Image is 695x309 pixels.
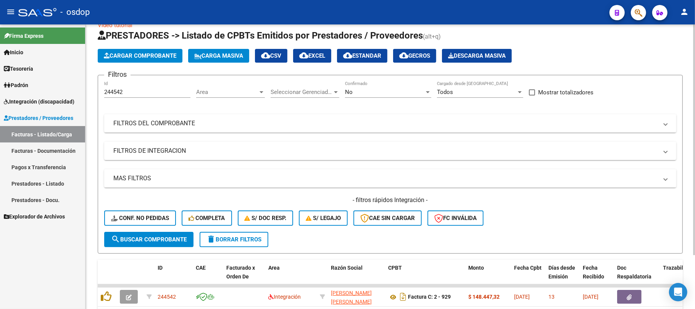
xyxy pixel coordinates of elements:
strong: $ 148.447,32 [468,294,500,300]
button: Completa [182,210,232,226]
span: Seleccionar Gerenciador [271,89,332,95]
app-download-masive: Descarga masiva de comprobantes (adjuntos) [442,49,512,63]
span: CSV [261,52,281,59]
span: Borrar Filtros [206,236,261,243]
mat-panel-title: FILTROS DEL COMPROBANTE [113,119,658,128]
button: EXCEL [293,49,331,63]
button: Conf. no pedidas [104,210,176,226]
span: 244542 [158,294,176,300]
button: FC Inválida [427,210,484,226]
mat-expansion-panel-header: MAS FILTROS [104,169,676,188]
span: Tesorería [4,65,33,73]
datatable-header-cell: CAE [193,260,223,293]
mat-icon: search [111,235,120,244]
button: Estandar [337,49,387,63]
mat-icon: person [680,7,689,16]
span: (alt+q) [423,33,441,40]
span: Firma Express [4,32,44,40]
mat-icon: cloud_download [299,51,308,60]
span: CPBT [388,265,402,271]
span: Cargar Comprobante [104,52,176,59]
span: Conf. no pedidas [111,215,169,222]
span: CAE [196,265,206,271]
datatable-header-cell: ID [155,260,193,293]
span: No [345,89,353,95]
span: [DATE] [514,294,530,300]
datatable-header-cell: Días desde Emisión [545,260,580,293]
mat-icon: cloud_download [399,51,408,60]
span: ID [158,265,163,271]
button: Gecros [393,49,436,63]
button: CAE SIN CARGAR [353,210,422,226]
span: Area [196,89,258,95]
datatable-header-cell: Fecha Cpbt [511,260,545,293]
span: Prestadores / Proveedores [4,114,73,122]
datatable-header-cell: Doc Respaldatoria [614,260,660,293]
datatable-header-cell: Facturado x Orden De [223,260,265,293]
span: Fecha Cpbt [514,265,542,271]
mat-panel-title: MAS FILTROS [113,174,658,183]
span: Todos [437,89,453,95]
span: Explorador de Archivos [4,212,65,221]
span: Trazabilidad [663,265,694,271]
span: Integración (discapacidad) [4,97,74,106]
div: Open Intercom Messenger [669,283,687,301]
span: Area [268,265,280,271]
mat-icon: cloud_download [343,51,352,60]
span: Padrón [4,81,28,89]
a: Video tutorial [98,22,132,29]
button: Carga Masiva [188,49,249,63]
mat-icon: menu [6,7,15,16]
span: FC Inválida [434,215,477,222]
h4: - filtros rápidos Integración - [104,196,676,204]
span: Razón Social [331,265,363,271]
div: 27296844875 [331,289,382,305]
span: EXCEL [299,52,325,59]
mat-panel-title: FILTROS DE INTEGRACION [113,147,658,155]
span: Fecha Recibido [583,265,604,280]
datatable-header-cell: Area [265,260,317,293]
datatable-header-cell: CPBT [385,260,465,293]
span: Buscar Comprobante [111,236,187,243]
span: Estandar [343,52,381,59]
span: CAE SIN CARGAR [360,215,415,222]
i: Descargar documento [398,291,408,303]
mat-icon: delete [206,235,216,244]
button: Descarga Masiva [442,49,512,63]
button: Buscar Comprobante [104,232,194,247]
mat-icon: cloud_download [261,51,270,60]
span: Doc Respaldatoria [617,265,651,280]
span: 13 [548,294,555,300]
button: Cargar Comprobante [98,49,182,63]
span: Facturado x Orden De [226,265,255,280]
datatable-header-cell: Monto [465,260,511,293]
span: - osdop [60,4,90,21]
datatable-header-cell: Fecha Recibido [580,260,614,293]
datatable-header-cell: Razón Social [328,260,385,293]
span: S/ Doc Resp. [245,215,287,222]
span: S/ legajo [306,215,341,222]
button: S/ legajo [299,210,348,226]
span: Carga Masiva [194,52,243,59]
span: [PERSON_NAME] [PERSON_NAME] [331,290,372,305]
button: CSV [255,49,287,63]
mat-expansion-panel-header: FILTROS DE INTEGRACION [104,142,676,160]
span: Completa [189,215,225,222]
span: [DATE] [583,294,598,300]
strong: Factura C: 2 - 929 [408,294,451,300]
span: PRESTADORES -> Listado de CPBTs Emitidos por Prestadores / Proveedores [98,30,423,41]
h3: Filtros [104,69,131,80]
span: Mostrar totalizadores [538,88,593,97]
span: Integración [268,294,301,300]
button: S/ Doc Resp. [238,210,293,226]
span: Gecros [399,52,430,59]
span: Monto [468,265,484,271]
span: Inicio [4,48,23,57]
mat-expansion-panel-header: FILTROS DEL COMPROBANTE [104,114,676,133]
span: Descarga Masiva [448,52,506,59]
button: Borrar Filtros [200,232,268,247]
span: Días desde Emisión [548,265,575,280]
